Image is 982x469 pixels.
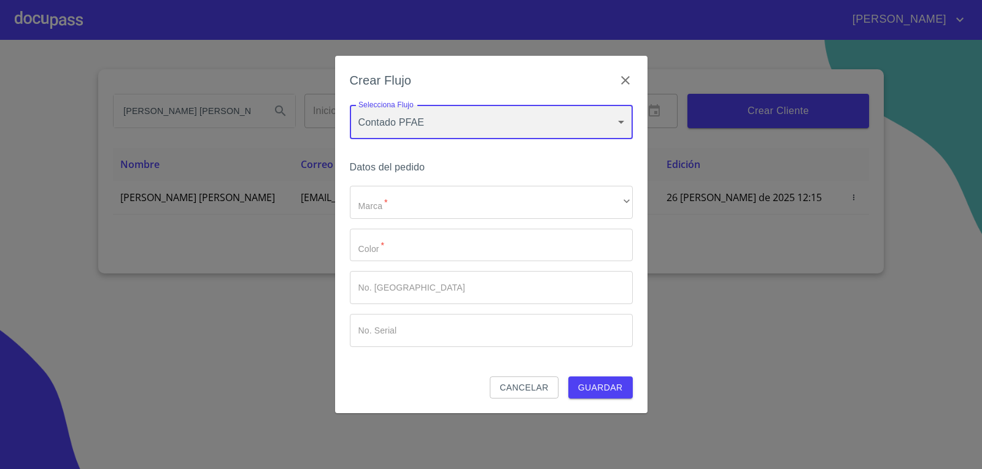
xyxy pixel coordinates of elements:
[490,376,558,399] button: Cancelar
[568,376,633,399] button: Guardar
[578,380,623,395] span: Guardar
[350,105,633,139] div: Contado PFAE
[500,380,548,395] span: Cancelar
[350,186,633,219] div: ​
[350,71,412,90] h6: Crear Flujo
[350,159,633,176] h6: Datos del pedido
